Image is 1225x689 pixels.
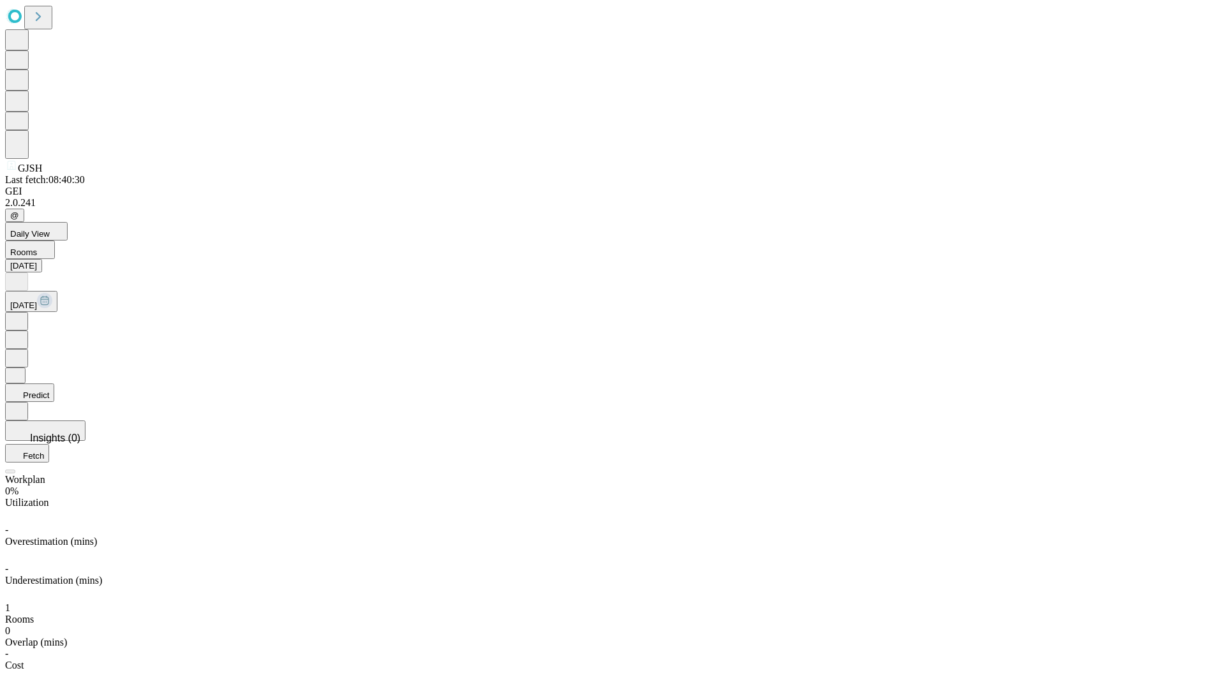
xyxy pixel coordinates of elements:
[5,383,54,402] button: Predict
[5,444,49,463] button: Fetch
[18,163,42,174] span: GJSH
[10,248,37,257] span: Rooms
[5,222,68,241] button: Daily View
[5,186,1220,197] div: GEI
[5,625,10,636] span: 0
[5,259,42,272] button: [DATE]
[10,211,19,220] span: @
[5,474,45,485] span: Workplan
[10,229,50,239] span: Daily View
[5,536,97,547] span: Overestimation (mins)
[5,291,57,312] button: [DATE]
[5,575,102,586] span: Underestimation (mins)
[5,420,85,441] button: Insights (0)
[5,648,8,659] span: -
[5,197,1220,209] div: 2.0.241
[5,241,55,259] button: Rooms
[5,209,24,222] button: @
[5,602,10,613] span: 1
[30,433,80,443] span: Insights (0)
[5,497,48,508] span: Utilization
[10,300,37,310] span: [DATE]
[5,614,34,625] span: Rooms
[5,174,85,185] span: Last fetch: 08:40:30
[5,524,8,535] span: -
[5,563,8,574] span: -
[5,660,24,670] span: Cost
[5,637,67,648] span: Overlap (mins)
[5,485,19,496] span: 0%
